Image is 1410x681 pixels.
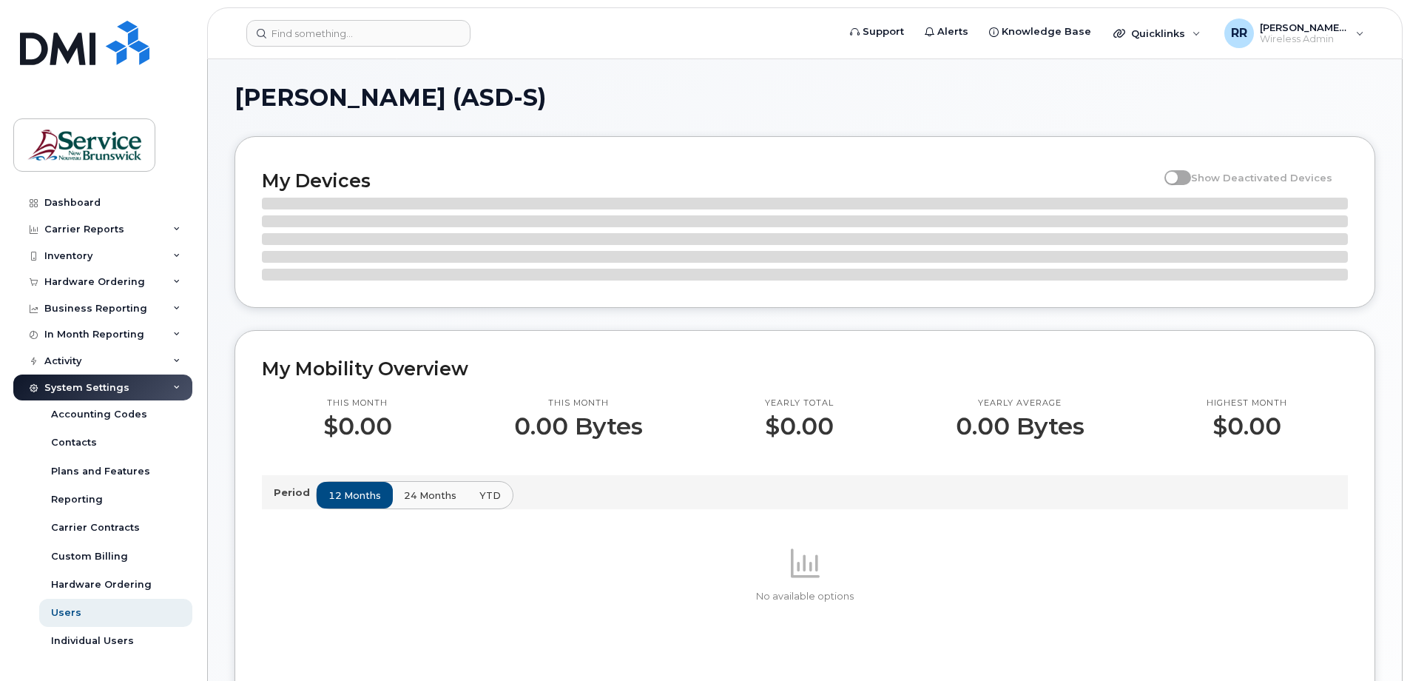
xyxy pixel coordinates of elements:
p: $0.00 [765,413,834,440]
p: Yearly average [956,397,1085,409]
h2: My Devices [262,170,1157,192]
p: Yearly total [765,397,834,409]
p: This month [514,397,643,409]
p: $0.00 [323,413,392,440]
p: Period [274,486,316,500]
h2: My Mobility Overview [262,358,1348,380]
span: 24 months [404,489,456,503]
span: [PERSON_NAME] (ASD-S) [235,87,546,109]
p: This month [323,397,392,409]
p: 0.00 Bytes [514,413,643,440]
span: YTD [479,489,501,503]
p: Highest month [1207,397,1287,409]
span: Show Deactivated Devices [1191,172,1332,184]
p: $0.00 [1207,413,1287,440]
p: 0.00 Bytes [956,413,1085,440]
p: No available options [262,590,1348,603]
input: Show Deactivated Devices [1164,164,1176,175]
